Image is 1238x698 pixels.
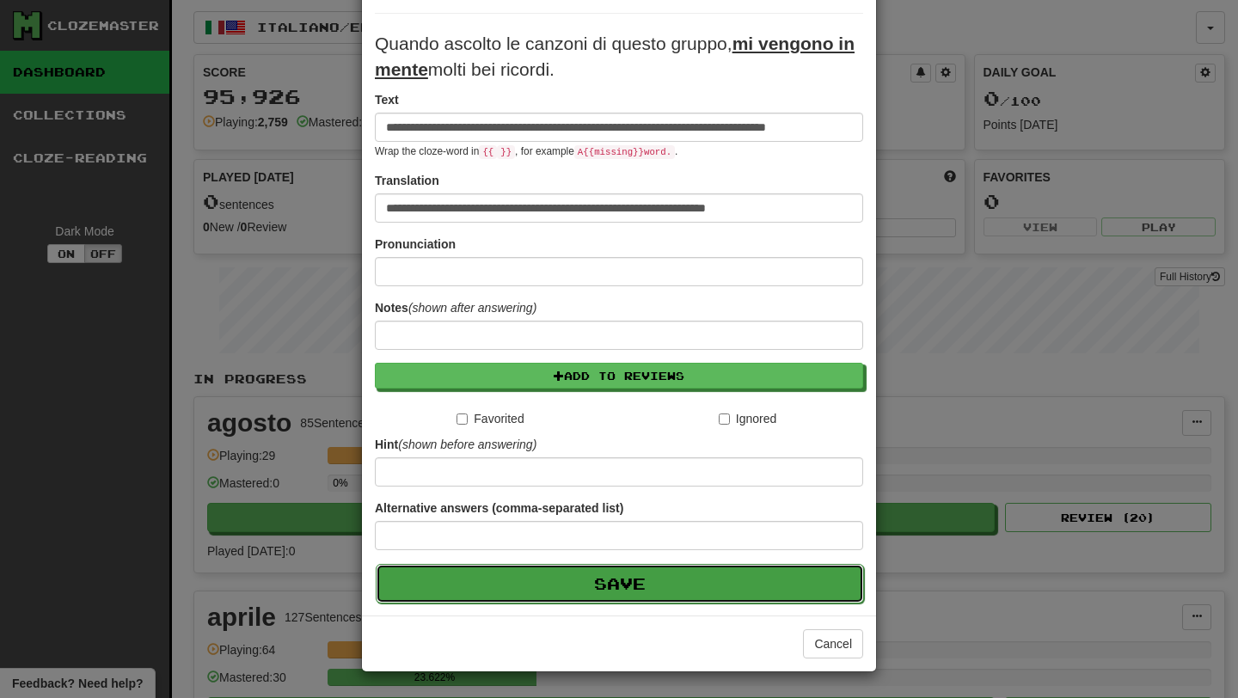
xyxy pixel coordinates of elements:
label: Ignored [719,410,776,427]
code: A {{ missing }} word. [574,145,675,159]
label: Notes [375,299,536,316]
label: Hint [375,436,536,453]
button: Cancel [803,629,863,658]
button: Save [376,564,864,603]
label: Text [375,91,399,108]
p: Quando ascolto le canzoni di questo gruppo, molti bei ricordi. [375,31,863,83]
label: Translation [375,172,439,189]
code: {{ [479,145,497,159]
small: Wrap the cloze-word in , for example . [375,145,677,157]
input: Ignored [719,413,730,425]
button: Add to Reviews [375,363,863,389]
label: Pronunciation [375,236,456,253]
em: (shown before answering) [398,438,536,451]
label: Favorited [457,410,524,427]
code: }} [497,145,515,159]
u: mi vengono in mente [375,34,855,79]
input: Favorited [457,413,468,425]
em: (shown after answering) [408,301,536,315]
label: Alternative answers (comma-separated list) [375,499,623,517]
